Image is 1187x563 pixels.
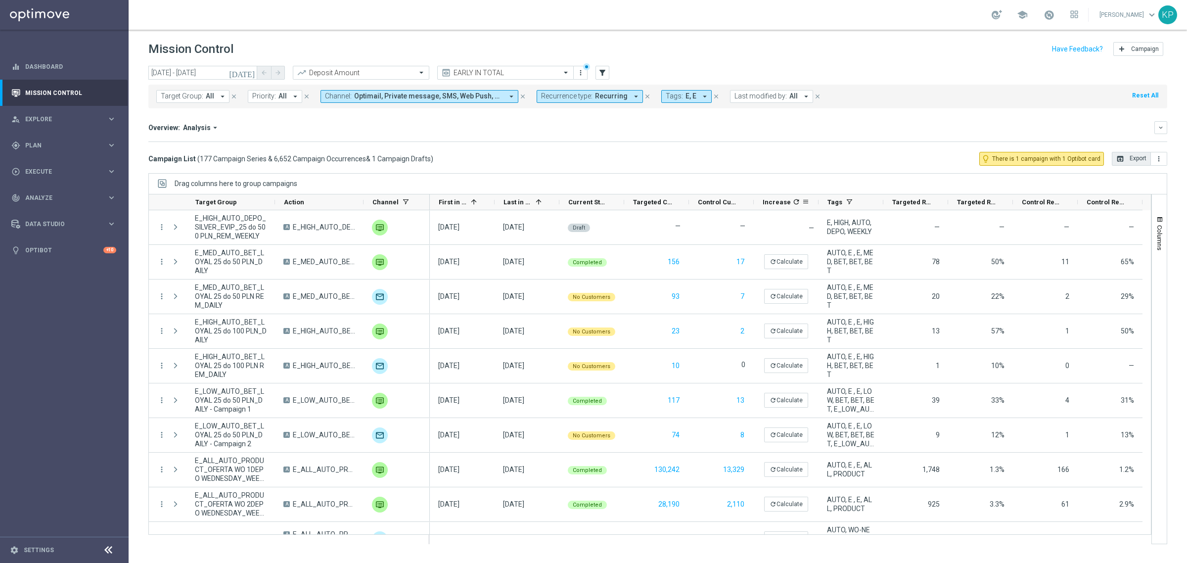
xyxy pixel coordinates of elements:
[764,358,808,373] button: refreshCalculate
[293,361,355,370] span: E_HIGH_AUTO_BET_LOYAL 25 do 100 PLN REM_DAILY
[791,196,800,207] span: Calculate column
[437,66,574,80] ng-select: EARLY IN TOTAL
[770,293,776,300] i: refresh
[573,294,610,300] span: No Customers
[11,168,117,176] button: play_circle_outline Execute keyboard_arrow_right
[11,141,107,150] div: Plan
[685,92,696,100] span: E, E
[11,53,116,80] div: Dashboard
[764,324,808,338] button: refreshCalculate
[827,218,875,236] span: E, HIGH, AUTO, DEPO, WEEKLY
[722,464,745,476] button: 13,329
[438,361,459,370] div: 01 Jan 2025, Wednesday
[211,123,220,132] i: arrow_drop_down
[283,531,290,537] span: A
[992,154,1100,163] span: There is 1 campaign with 1 Optibot card
[11,89,117,97] button: Mission Control
[271,66,285,80] button: arrow_forward
[936,362,940,370] span: 1
[892,198,931,206] span: Targeted Responders
[218,92,227,101] i: arrow_drop_down
[157,465,166,474] button: more_vert
[764,497,808,512] button: refreshCalculate
[11,62,20,71] i: equalizer
[148,123,180,132] h3: Overview:
[739,325,745,337] button: 2
[735,394,745,407] button: 13
[11,194,117,202] div: track_changes Analyze keyboard_arrow_right
[770,431,776,438] i: refresh
[302,91,311,102] button: close
[157,327,166,335] button: more_vert
[11,167,20,176] i: play_circle_outline
[354,92,503,100] span: Optimail Private message SMS Web Push + 1 more
[991,292,1004,300] span: 22%
[934,223,940,231] span: —
[659,533,681,542] label: 78,183
[653,464,681,476] button: 130,242
[157,292,166,301] i: more_vert
[11,220,117,228] button: Data Studio keyboard_arrow_right
[764,393,808,408] button: refreshCalculate
[195,422,267,448] span: E_LOW_AUTO_BET_LOYAL 25 do 50 PLN_DAILY - Campaign 2
[671,360,681,372] button: 10
[107,141,116,150] i: keyboard_arrow_right
[195,387,267,414] span: E_LOW_AUTO_BET_LOYAL 25 do 50 PLN_DAILY - Campaign 1
[293,257,355,266] span: E_MED_AUTO_BET_LOYAL 25 do 50 PLN_DAILY
[763,198,791,206] span: Increase
[293,430,355,439] span: E_LOW_AUTO_BET_LOYAL 25 do 50 PLN REM_DAILY
[293,530,355,539] span: E_ALL_AUTO_PRODUCT_WO WELCOME MAIL CONVERTED TODAY DEPOBONUS BARDZIEJ A_DAILY
[283,328,290,334] span: A
[568,361,615,371] colored-tag: No Customers
[568,327,615,336] colored-tag: No Customers
[827,387,875,414] span: AUTO, E , E, LOW, BET, BET, BET, E_LOW_AUTO_BET_LOYAL 25 do 25 PLN_DAILY (2), E_LOW_AUTO_BET_LOYA...
[503,361,524,370] div: 08 Jan 2025, Wednesday
[1065,292,1069,300] span: 2
[741,360,745,369] label: 0
[195,283,267,310] span: E_MED_AUTO_BET_LOYAL 25 do 50 PLN REM_DAILY
[595,66,609,80] button: filter_alt
[372,462,388,478] img: Private message
[157,223,166,232] button: more_vert
[503,198,532,206] span: Last in Range
[827,352,875,379] span: AUTO, E , E, HIGH, BET, BET, BET
[25,53,116,80] a: Dashboard
[770,258,776,265] i: refresh
[431,154,433,163] span: )
[809,224,814,232] span: —
[372,393,388,409] div: Private message
[827,422,875,448] span: AUTO, E , E, LOW, BET, BET, BET, E_LOW_AUTO_BET_LOYAL 25 do 25 PLN_DAILY (2), E_LOW_AUTO_BET_LOYA...
[438,292,459,301] div: 01 Jan 2025, Wednesday
[11,63,117,71] div: equalizer Dashboard
[11,246,20,255] i: lightbulb
[1157,124,1164,131] i: keyboard_arrow_down
[372,427,388,443] img: Optimail
[739,429,745,441] button: 8
[372,254,388,270] img: Private message
[827,283,875,310] span: AUTO, E , E, MED, BET, BET, BET
[1129,362,1134,370] span: —
[303,93,310,100] i: close
[1112,152,1151,166] button: open_in_browser Export
[991,396,1004,404] span: 33%
[568,292,615,301] colored-tag: No Customers
[740,222,745,231] label: —
[507,92,516,101] i: arrow_drop_down
[183,123,211,132] span: Analysis
[764,427,808,442] button: refreshCalculate
[278,92,287,100] span: All
[283,293,290,299] span: A
[293,465,355,474] span: E_ALL_AUTO_PRODUCT_OFERTA WO 1DEPO WEDNESDAY_WEEKLY
[372,220,388,235] img: Private message
[157,396,166,405] button: more_vert
[1116,155,1124,163] i: open_in_browser
[991,327,1004,335] span: 57%
[107,193,116,202] i: keyboard_arrow_right
[1121,258,1134,266] span: 65%
[175,180,297,188] div: Row Groups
